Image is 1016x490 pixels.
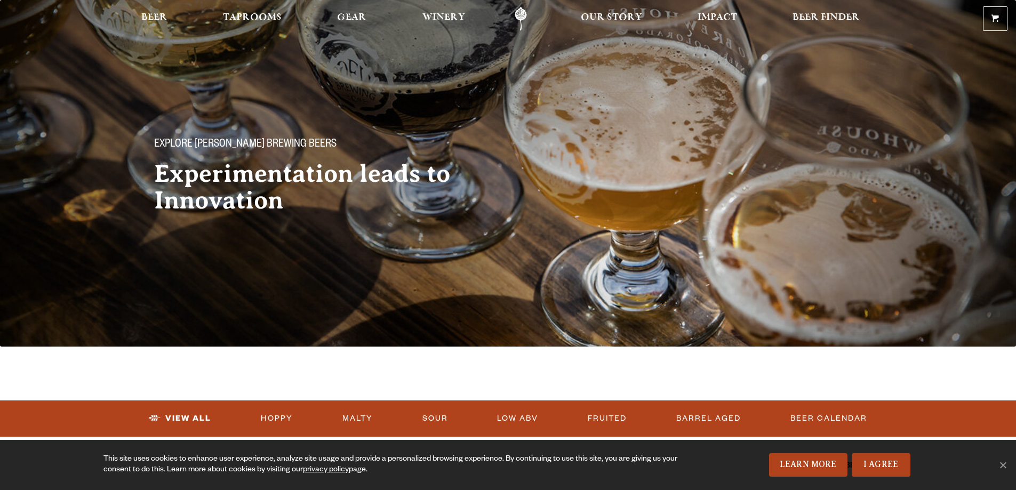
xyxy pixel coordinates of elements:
[786,7,867,31] a: Beer Finder
[852,453,910,477] a: I Agree
[769,453,847,477] a: Learn More
[997,460,1008,470] span: No
[493,406,542,431] a: Low ABV
[303,466,349,475] a: privacy policy
[337,13,366,22] span: Gear
[698,13,737,22] span: Impact
[422,13,465,22] span: Winery
[134,7,174,31] a: Beer
[154,138,337,152] span: Explore [PERSON_NAME] Brewing Beers
[141,13,167,22] span: Beer
[574,7,649,31] a: Our Story
[786,406,871,431] a: Beer Calendar
[330,7,373,31] a: Gear
[415,7,472,31] a: Winery
[154,160,487,214] h2: Experimentation leads to Innovation
[216,7,289,31] a: Taprooms
[581,13,642,22] span: Our Story
[145,406,215,431] a: View All
[691,7,744,31] a: Impact
[418,406,452,431] a: Sour
[103,454,681,476] div: This site uses cookies to enhance user experience, analyze site usage and provide a personalized ...
[223,13,282,22] span: Taprooms
[793,13,860,22] span: Beer Finder
[501,7,541,31] a: Odell Home
[338,406,377,431] a: Malty
[583,406,631,431] a: Fruited
[257,406,297,431] a: Hoppy
[672,406,745,431] a: Barrel Aged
